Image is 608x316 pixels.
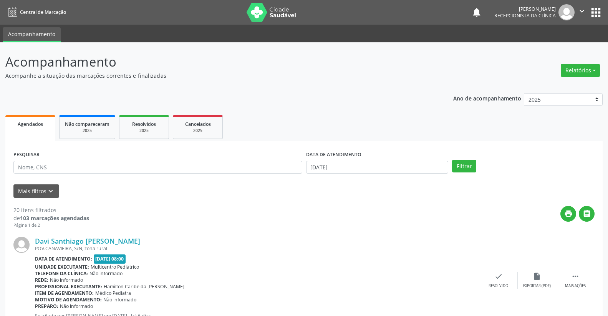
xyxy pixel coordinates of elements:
[306,161,449,174] input: Selecione um intervalo
[494,12,556,19] span: Recepcionista da clínica
[50,277,83,283] span: Não informado
[35,237,140,245] a: Davi Santhiago [PERSON_NAME]
[306,149,361,161] label: DATA DE ATENDIMENTO
[560,206,576,222] button: print
[20,214,89,222] strong: 103 marcações agendadas
[35,296,102,303] b: Motivo de agendamento:
[452,160,476,173] button: Filtrar
[453,93,521,103] p: Ano de acompanhamento
[65,128,109,134] div: 2025
[533,272,541,281] i: insert_drive_file
[35,245,479,252] div: POV.CANAVIEIRA, S/N, zona rural
[558,4,575,20] img: img
[3,27,61,42] a: Acompanhamento
[583,209,591,218] i: 
[579,206,595,222] button: 
[13,184,59,198] button: Mais filtroskeyboard_arrow_down
[95,290,131,296] span: Médico Pediatra
[103,296,136,303] span: Não informado
[35,283,102,290] b: Profissional executante:
[125,128,163,134] div: 2025
[35,290,94,296] b: Item de agendamento:
[494,6,556,12] div: [PERSON_NAME]
[94,254,126,263] span: [DATE] 08:00
[65,121,109,127] span: Não compareceram
[575,4,589,20] button: 
[18,121,43,127] span: Agendados
[179,128,217,134] div: 2025
[35,256,92,262] b: Data de atendimento:
[13,161,302,174] input: Nome, CNS
[13,222,89,229] div: Página 1 de 2
[46,187,55,196] i: keyboard_arrow_down
[132,121,156,127] span: Resolvidos
[578,7,586,15] i: 
[35,303,58,309] b: Preparo:
[471,7,482,18] button: notifications
[589,6,603,19] button: apps
[35,277,48,283] b: Rede:
[35,270,88,277] b: Telefone da clínica:
[13,206,89,214] div: 20 itens filtrados
[13,237,30,253] img: img
[523,283,551,289] div: Exportar (PDF)
[5,6,66,18] a: Central de Marcação
[60,303,93,309] span: Não informado
[35,264,89,270] b: Unidade executante:
[13,149,40,161] label: PESQUISAR
[13,214,89,222] div: de
[565,283,586,289] div: Mais ações
[5,72,424,80] p: Acompanhe a situação das marcações correntes e finalizadas
[185,121,211,127] span: Cancelados
[89,270,123,277] span: Não informado
[571,272,580,281] i: 
[20,9,66,15] span: Central de Marcação
[5,52,424,72] p: Acompanhamento
[494,272,503,281] i: check
[91,264,139,270] span: Multicentro Pediátrico
[104,283,184,290] span: Hamilton Caribe da [PERSON_NAME]
[489,283,508,289] div: Resolvido
[561,64,600,77] button: Relatórios
[564,209,573,218] i: print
